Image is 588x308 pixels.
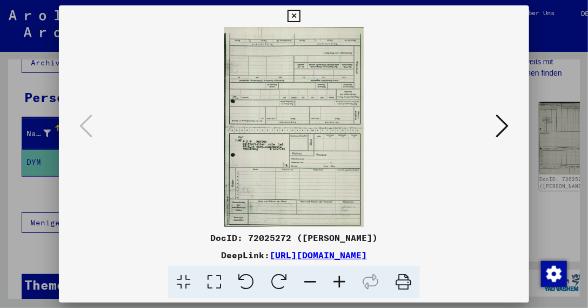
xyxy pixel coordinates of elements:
[540,260,566,286] div: Zustimmung ändern
[270,250,367,260] a: [URL][DOMAIN_NAME]
[541,261,567,287] img: Zustimmung ändern
[224,27,364,227] img: 001.jpg
[59,249,529,262] div: DeepLink:
[59,231,529,244] div: DocID: 72025272 ([PERSON_NAME])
